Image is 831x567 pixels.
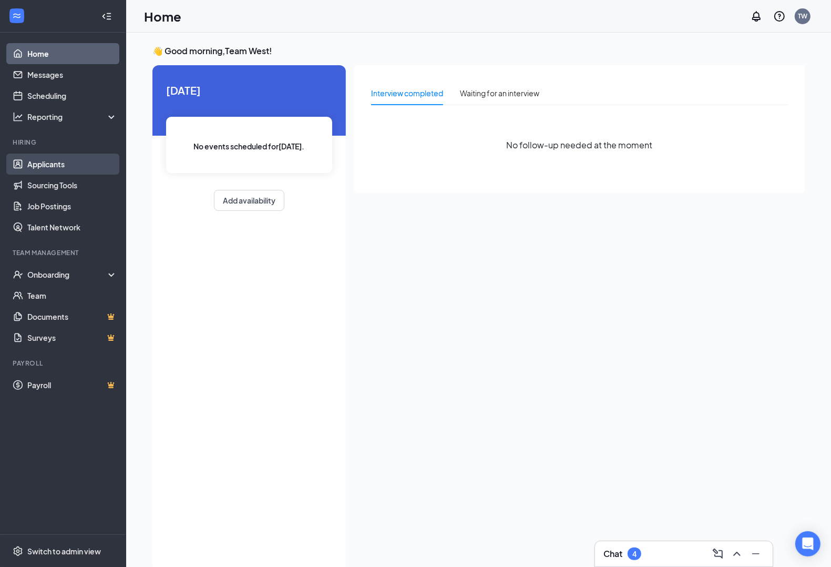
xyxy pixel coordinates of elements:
[603,548,622,560] h3: Chat
[166,82,332,98] span: [DATE]
[144,7,181,25] h1: Home
[460,87,539,99] div: Waiting for an interview
[27,175,117,196] a: Sourcing Tools
[13,269,23,280] svg: UserCheck
[27,306,117,327] a: DocumentsCrown
[13,546,23,556] svg: Settings
[194,140,305,152] span: No events scheduled for [DATE] .
[795,531,820,556] div: Open Intercom Messenger
[773,10,786,23] svg: QuestionInfo
[798,12,807,21] div: TW
[632,550,637,559] div: 4
[729,545,745,562] button: ChevronUp
[731,548,743,560] svg: ChevronUp
[27,327,117,348] a: SurveysCrown
[747,545,764,562] button: Minimize
[27,85,117,106] a: Scheduling
[371,87,443,99] div: Interview completed
[27,43,117,64] a: Home
[13,112,23,122] svg: Analysis
[710,545,726,562] button: ComposeMessage
[750,10,763,23] svg: Notifications
[13,248,115,257] div: Team Management
[750,548,762,560] svg: Minimize
[13,138,115,147] div: Hiring
[12,11,22,21] svg: WorkstreamLogo
[27,546,101,556] div: Switch to admin view
[13,359,115,368] div: Payroll
[712,548,724,560] svg: ComposeMessage
[27,112,118,122] div: Reporting
[27,269,108,280] div: Onboarding
[101,11,112,22] svg: Collapse
[152,45,805,57] h3: 👋 Good morning, Team West !
[27,374,117,396] a: PayrollCrown
[27,154,117,175] a: Applicants
[507,138,653,151] span: No follow-up needed at the moment
[214,190,284,211] button: Add availability
[27,64,117,85] a: Messages
[27,285,117,306] a: Team
[27,217,117,238] a: Talent Network
[27,196,117,217] a: Job Postings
